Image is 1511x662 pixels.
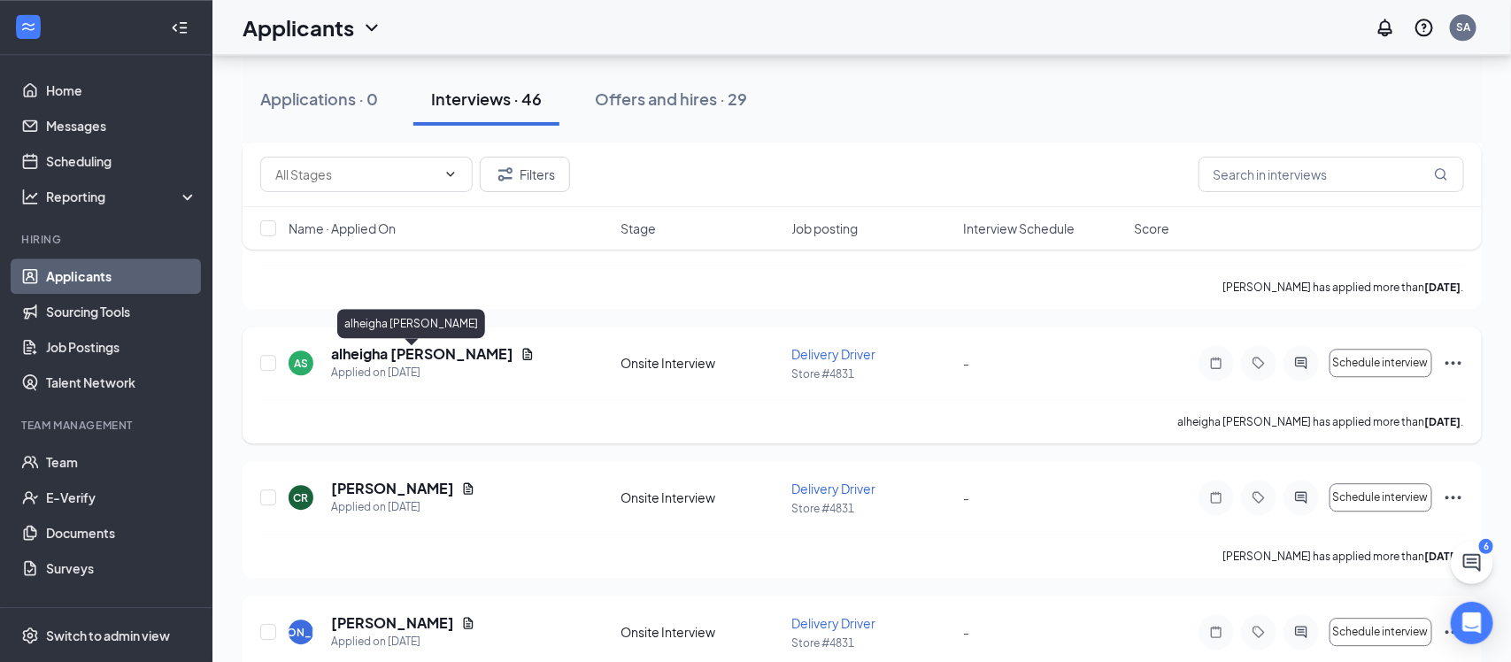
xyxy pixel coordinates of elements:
a: Sourcing Tools [46,294,197,329]
span: - [963,355,969,371]
svg: Ellipses [1443,487,1464,508]
span: - [963,489,969,505]
p: Store #4831 [792,635,953,650]
input: All Stages [275,165,436,184]
div: 6 [1479,539,1493,554]
div: Onsite Interview [621,354,782,372]
div: Applied on [DATE] [331,633,475,650]
div: SA [1456,19,1470,35]
button: Schedule interview [1330,618,1432,646]
input: Search in interviews [1199,157,1464,192]
span: Delivery Driver [792,346,876,362]
span: Delivery Driver [792,615,876,631]
div: Onsite Interview [621,623,782,641]
svg: Note [1206,356,1227,370]
svg: Document [461,481,475,496]
p: [PERSON_NAME] has applied more than . [1223,280,1464,295]
svg: Note [1206,625,1227,639]
svg: Document [461,616,475,630]
svg: ChevronDown [443,167,458,181]
button: Filter Filters [480,157,570,192]
svg: Ellipses [1443,621,1464,643]
h5: [PERSON_NAME] [331,479,454,498]
p: Store #4831 [792,501,953,516]
span: Score [1135,219,1170,237]
div: CR [294,490,309,505]
a: Applicants [46,258,197,294]
svg: ActiveChat [1291,356,1312,370]
a: Job Postings [46,329,197,365]
span: Job posting [792,219,859,237]
div: Open Intercom Messenger [1451,602,1493,644]
div: alheigha [PERSON_NAME] [337,309,485,338]
div: Applications · 0 [260,88,378,110]
a: Scheduling [46,143,197,179]
div: Interviews · 46 [431,88,542,110]
svg: Tag [1248,356,1269,370]
button: Schedule interview [1330,349,1432,377]
p: Store #4831 [792,366,953,381]
svg: ChevronDown [361,17,382,38]
svg: ActiveChat [1291,625,1312,639]
div: [PERSON_NAME] [256,625,347,640]
svg: Document [520,347,535,361]
a: Documents [46,515,197,550]
svg: MagnifyingGlass [1434,167,1448,181]
h5: alheigha [PERSON_NAME] [331,344,513,364]
h5: [PERSON_NAME] [331,613,454,633]
div: Applied on [DATE] [331,498,475,516]
h1: Applicants [243,12,354,42]
span: Schedule interview [1333,357,1429,369]
div: Hiring [21,232,194,247]
span: Schedule interview [1333,626,1429,638]
b: [DATE] [1425,281,1461,294]
svg: Collapse [171,19,189,36]
b: [DATE] [1425,550,1461,563]
b: [DATE] [1425,415,1461,428]
svg: Filter [495,164,516,185]
p: [PERSON_NAME] has applied more than . [1223,549,1464,564]
svg: ActiveChat [1291,490,1312,504]
div: Applied on [DATE] [331,364,535,381]
div: Reporting [46,188,198,205]
span: Name · Applied On [289,219,396,237]
button: ChatActive [1451,542,1493,584]
svg: QuestionInfo [1414,17,1435,38]
a: Talent Network [46,365,197,400]
a: E-Verify [46,480,197,515]
div: Onsite Interview [621,489,782,506]
span: - [963,624,969,640]
svg: Settings [21,627,39,644]
a: Team [46,444,197,480]
a: Surveys [46,550,197,586]
svg: Tag [1248,625,1269,639]
svg: Tag [1248,490,1269,504]
span: Stage [621,219,656,237]
svg: Note [1206,490,1227,504]
div: Switch to admin view [46,627,170,644]
div: Offers and hires · 29 [595,88,747,110]
span: Schedule interview [1333,491,1429,504]
svg: Analysis [21,188,39,205]
span: Interview Schedule [963,219,1075,237]
svg: Ellipses [1443,352,1464,373]
div: AS [294,356,308,371]
svg: WorkstreamLogo [19,18,37,35]
span: Delivery Driver [792,481,876,496]
div: Team Management [21,418,194,433]
a: Messages [46,108,197,143]
p: alheigha [PERSON_NAME] has applied more than . [1178,414,1464,429]
svg: ChatActive [1461,552,1483,573]
a: Home [46,73,197,108]
svg: Notifications [1375,17,1396,38]
button: Schedule interview [1330,483,1432,512]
